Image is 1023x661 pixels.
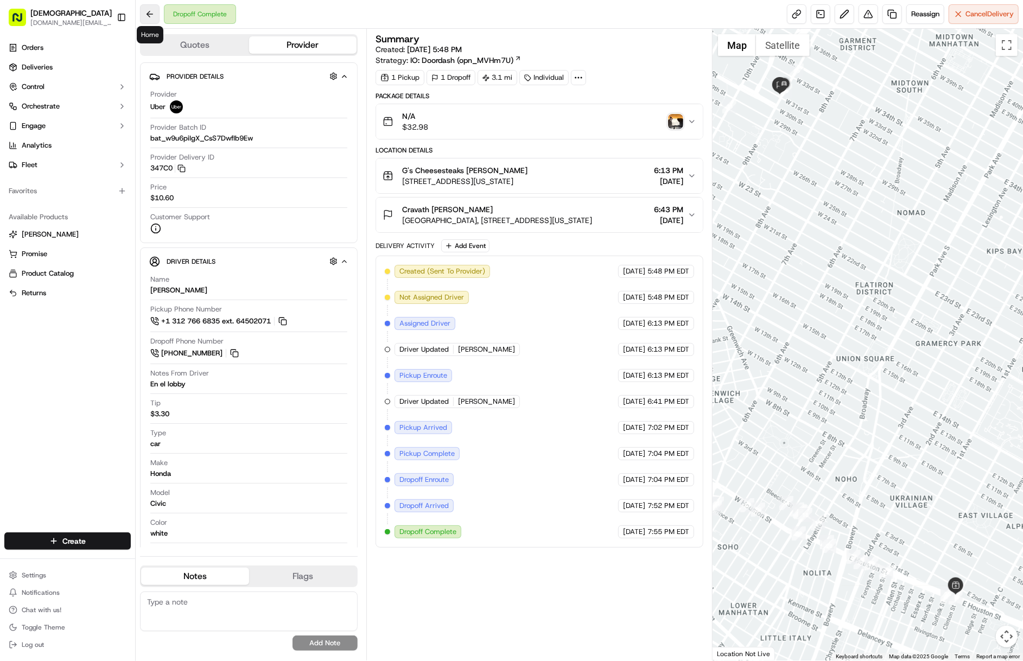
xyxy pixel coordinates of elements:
img: uber-new-logo.jpeg [170,100,183,113]
span: Model [150,488,170,498]
span: Pickup Phone Number [150,304,222,314]
div: En el lobby [150,379,186,389]
a: [PERSON_NAME] [9,230,126,239]
span: Reassign [911,9,939,19]
button: Start new chat [185,107,198,120]
div: 28 [822,539,836,553]
span: [DATE] [623,527,645,537]
button: Map camera controls [996,626,1018,647]
span: Created (Sent To Provider) [399,266,485,276]
button: [PERSON_NAME] [4,226,131,243]
span: Created: [376,44,462,55]
span: G's Cheesesteaks [PERSON_NAME] [402,165,528,176]
a: Product Catalog [9,269,126,278]
p: Welcome 👋 [11,44,198,61]
span: Not Assigned Driver [399,293,464,302]
div: 22 [879,565,893,579]
button: Flags [249,568,357,585]
span: Cravath [PERSON_NAME] [402,204,493,215]
span: Orchestrate [22,101,60,111]
div: 25 [941,587,955,601]
div: Honda [150,469,171,479]
span: [PERSON_NAME] [22,230,79,239]
span: $10.60 [150,193,174,203]
span: [DATE] [623,423,645,433]
div: 1 Pickup [376,70,424,85]
span: Provider Details [167,72,224,81]
span: Promise [22,249,47,259]
span: Customer Support [150,212,210,222]
span: Knowledge Base [22,158,83,169]
div: 33 [704,501,719,516]
button: Settings [4,568,131,583]
button: Notes [141,568,249,585]
button: Log out [4,637,131,652]
span: Driver Updated [399,345,449,354]
div: Start new chat [37,104,178,115]
button: Show satellite imagery [756,34,810,56]
div: Location Not Live [713,647,775,660]
span: [PHONE_NUMBER] [161,348,223,358]
span: Settings [22,571,46,580]
h3: Summary [376,34,420,44]
span: Uber [150,102,166,112]
span: Pickup Complete [399,449,455,459]
span: Orders [22,43,43,53]
span: Fleet [22,160,37,170]
span: Driver Updated [399,397,449,406]
a: Powered byPylon [77,184,131,193]
button: 347C0 [150,163,186,173]
span: [PERSON_NAME] [458,345,515,354]
div: 14 [779,496,793,510]
span: 5:48 PM EDT [647,266,689,276]
span: Pickup Arrived [399,423,447,433]
div: 27 [847,550,861,564]
span: $32.98 [402,122,428,132]
span: Color [150,518,167,527]
span: Engage [22,121,46,131]
div: Home [137,26,163,43]
button: [DOMAIN_NAME][EMAIL_ADDRESS][DOMAIN_NAME] [30,18,112,27]
button: Create [4,532,131,550]
div: Location Details [376,146,703,155]
span: Notes From Driver [150,368,209,378]
a: IO: Doordash (opn_MVHm7U) [410,55,522,66]
span: Deliveries [22,62,53,72]
img: Google [715,646,751,660]
div: 15 [790,503,804,517]
span: Assigned Driver [399,319,450,328]
button: Provider Details [149,67,348,85]
button: Keyboard shortcuts [836,653,882,660]
div: 30 [751,503,765,517]
span: Type [150,428,166,438]
a: Report a map error [976,653,1020,659]
div: 17 [793,504,807,518]
span: Chat with us! [22,606,61,614]
button: Chat with us! [4,602,131,618]
button: Control [4,78,131,96]
span: Name [150,275,169,284]
span: 6:13 PM [654,165,683,176]
a: Deliveries [4,59,131,76]
div: 45 [790,63,804,78]
button: Product Catalog [4,265,131,282]
div: 32 [708,500,722,514]
div: Package Details [376,92,703,100]
span: Price [150,182,167,192]
button: Returns [4,284,131,302]
span: 6:13 PM EDT [647,345,689,354]
div: 20 [820,535,834,549]
span: [DATE] [623,449,645,459]
span: 6:13 PM EDT [647,371,689,380]
div: 💻 [92,159,100,168]
span: [DATE] 5:48 PM [407,45,462,54]
img: 1736555255976-a54dd68f-1ca7-489b-9aae-adbdc363a1c4 [11,104,30,124]
div: Available Products [4,208,131,226]
span: [DATE] [623,319,645,328]
span: Tip [150,398,161,408]
span: [STREET_ADDRESS][US_STATE] [402,176,528,187]
div: 3.1 mi [478,70,517,85]
span: 7:04 PM EDT [647,449,689,459]
button: Toggle Theme [4,620,131,635]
